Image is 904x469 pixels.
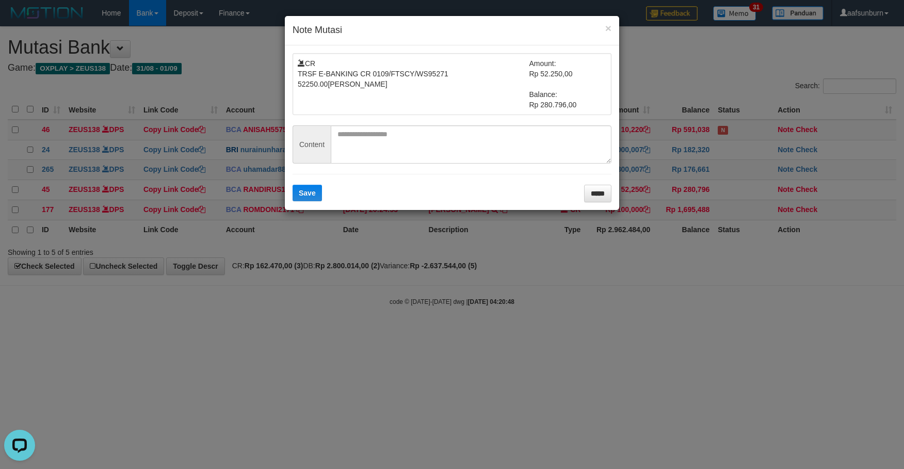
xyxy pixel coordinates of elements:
[529,58,607,110] td: Amount: Rp 52.250,00 Balance: Rp 280.796,00
[4,4,35,35] button: Open LiveChat chat widget
[605,23,611,34] button: ×
[293,185,322,201] button: Save
[293,24,611,37] h4: Note Mutasi
[299,189,316,197] span: Save
[293,125,331,164] span: Content
[298,58,529,110] td: CR TRSF E-BANKING CR 0109/FTSCY/WS95271 52250.00[PERSON_NAME]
